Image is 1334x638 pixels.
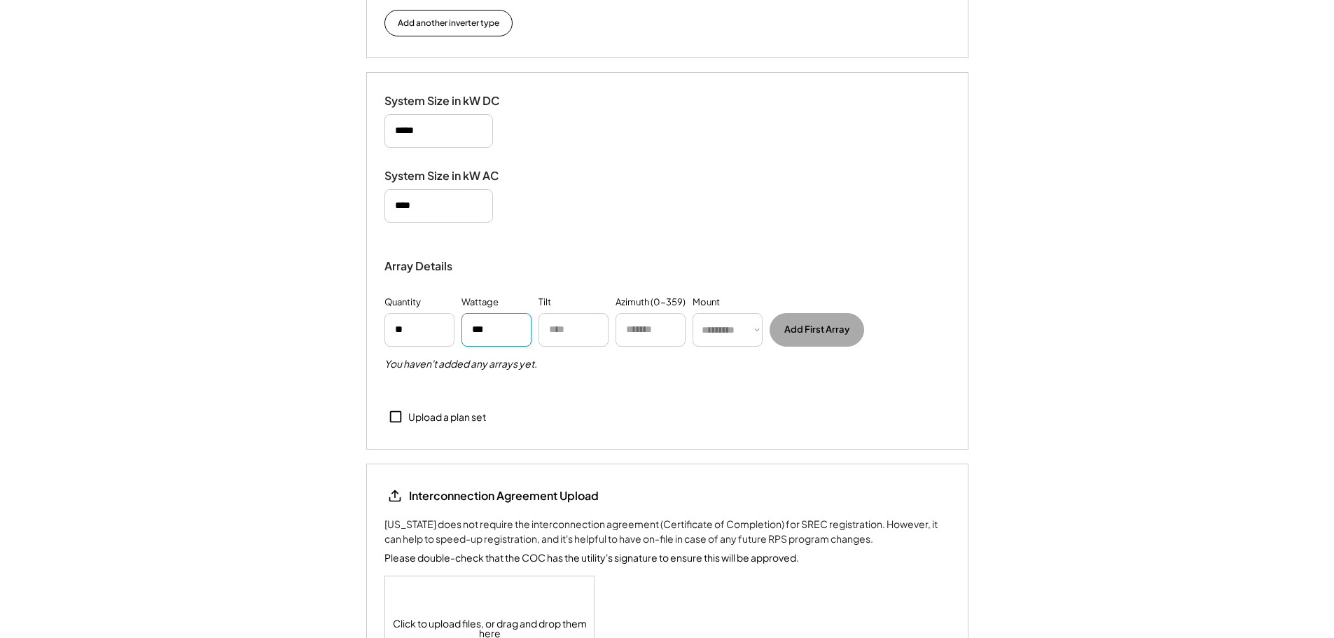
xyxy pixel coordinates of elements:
[384,10,513,36] button: Add another inverter type
[408,410,486,424] div: Upload a plan set
[384,296,421,310] div: Quantity
[384,517,950,546] div: [US_STATE] does not require the interconnection agreement (Certificate of Completion) for SREC re...
[384,258,454,275] div: Array Details
[384,169,524,183] div: System Size in kW AC
[384,94,524,109] div: System Size in kW DC
[770,313,864,347] button: Add First Array
[461,296,499,310] div: Wattage
[693,296,720,310] div: Mount
[539,296,551,310] div: Tilt
[384,550,799,565] div: Please double-check that the COC has the utility's signature to ensure this will be approved.
[409,488,599,504] div: Interconnection Agreement Upload
[616,296,686,310] div: Azimuth (0-359)
[384,357,537,371] h5: You haven't added any arrays yet.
